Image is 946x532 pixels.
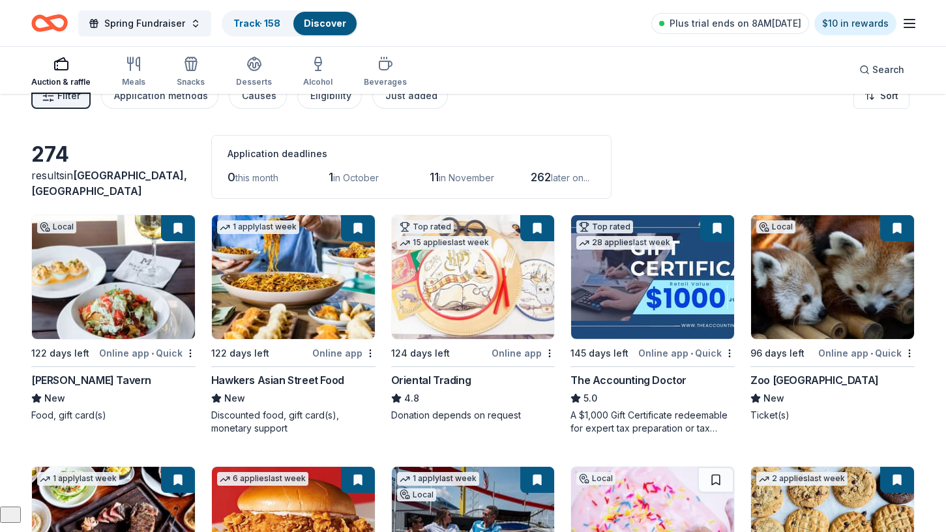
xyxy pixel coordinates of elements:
div: Alcohol [303,77,333,87]
a: Discover [304,18,346,29]
button: Desserts [236,51,272,94]
div: Snacks [177,77,205,87]
div: Beverages [364,77,407,87]
span: Plus trial ends on 8AM[DATE] [670,16,801,31]
a: $10 in rewards [814,12,896,35]
span: Spring Fundraiser [104,16,185,31]
button: Snacks [177,51,205,94]
div: Desserts [236,77,272,87]
button: Alcohol [303,51,333,94]
span: Search [872,62,904,78]
button: Beverages [364,51,407,94]
button: Meals [122,51,145,94]
a: Plus trial ends on 8AM[DATE] [651,13,809,34]
button: Spring Fundraiser [78,10,211,37]
div: Meals [122,77,145,87]
a: Track· 158 [233,18,280,29]
a: Home [31,8,68,38]
button: Search [849,57,915,83]
div: Auction & raffle [31,77,91,87]
button: Track· 158Discover [222,10,358,37]
button: Auction & raffle [31,51,91,94]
